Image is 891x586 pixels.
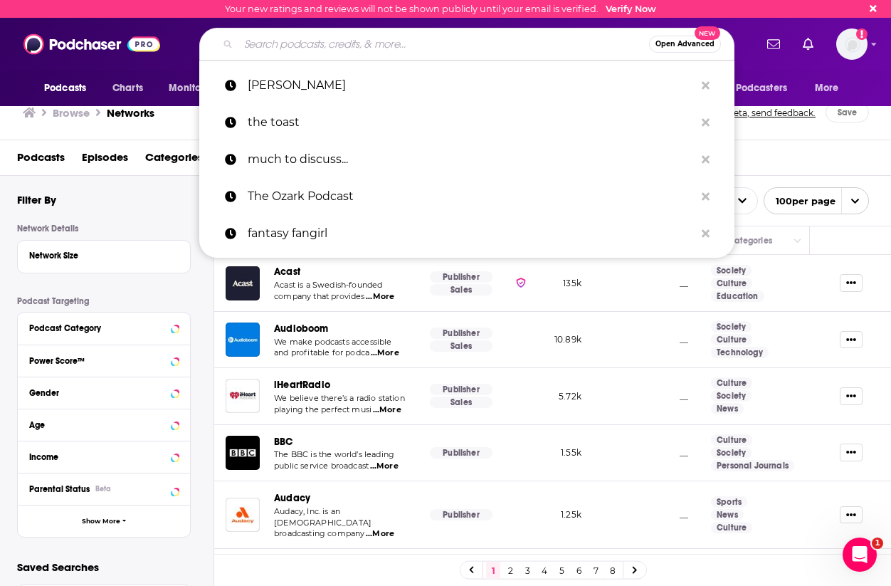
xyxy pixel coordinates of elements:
[226,379,260,413] img: iHeartRadio
[29,323,167,333] div: Podcast Category
[840,387,863,404] button: Show More Button
[95,484,111,493] div: Beta
[430,271,492,283] p: Publisher
[274,492,310,504] a: Audacy
[815,78,839,98] span: More
[274,436,293,448] a: BBC
[563,278,581,288] span: 135k
[248,104,695,141] p: the toast
[604,508,688,520] p: __
[836,28,868,60] img: User Profile
[29,383,179,401] button: Gender
[17,560,191,574] p: Saved Searches
[503,562,517,579] a: 2
[199,67,734,104] a: [PERSON_NAME]
[711,509,744,520] a: News
[199,104,734,141] a: the toast
[486,562,500,579] a: 1
[430,284,492,295] p: Sales
[199,141,734,178] a: much to discuss...
[872,538,883,549] span: 1
[711,278,752,289] a: Culture
[274,379,330,391] a: iHeartRadio
[29,246,179,264] button: Network Size
[107,106,154,120] h1: Networks
[571,562,586,579] a: 6
[761,32,786,56] a: Show notifications dropdown
[159,75,238,102] button: open menu
[226,323,260,357] img: Audioboom
[537,562,552,579] a: 4
[226,436,260,470] a: BBC
[561,447,581,458] span: 1.55k
[604,446,688,459] p: __
[561,509,581,520] span: 1.25k
[554,334,581,345] span: 10.89k
[274,323,329,335] span: Audioboom
[371,347,399,359] span: ...More
[23,31,160,58] img: Podchaser - Follow, Share and Rate Podcasts
[604,390,688,402] p: __
[836,28,868,60] span: Logged in as MegaphoneSupport
[29,452,167,462] div: Income
[661,103,820,122] button: Networks is in beta, send feedback.
[789,233,806,250] button: Column Actions
[29,318,179,336] button: Podcast Category
[711,347,769,358] a: Technology
[515,277,527,288] img: verified Badge
[554,562,569,579] a: 5
[145,146,203,175] span: Categories
[719,78,787,98] span: For Podcasters
[18,505,190,537] button: Show More
[248,178,695,215] p: The Ozark Podcast
[711,403,744,414] a: News
[199,28,734,61] div: Search podcasts, credits, & more...
[274,266,300,278] a: Acast
[797,32,819,56] a: Show notifications dropdown
[764,187,869,214] button: open menu
[711,447,752,459] a: Society
[606,4,656,14] a: Verify Now
[44,78,86,98] span: Podcasts
[274,280,382,290] span: Acast is a Swedish-founded
[430,509,492,520] p: Publisher
[248,67,695,104] p: Caleb Hearon
[764,190,835,212] span: 100 per page
[604,333,688,345] p: __
[589,562,603,579] a: 7
[711,390,752,402] a: Society
[248,141,695,178] p: much to discuss...
[840,274,863,291] button: Show More Button
[29,356,167,366] div: Power Score™
[226,266,260,300] img: Acast
[604,277,688,289] p: __
[430,397,492,408] p: Sales
[430,328,492,339] p: Publisher
[695,26,720,40] span: New
[103,75,152,102] a: Charts
[34,75,105,102] button: open menu
[370,461,399,472] span: ...More
[17,146,65,175] span: Podcasts
[840,331,863,348] button: Show More Button
[274,347,369,357] span: and profitable for podca
[238,33,649,56] input: Search podcasts, credits, & more...
[17,296,191,306] p: Podcast Targeting
[29,251,169,261] div: Network Size
[430,340,492,352] p: Sales
[649,36,721,53] button: Open AdvancedNew
[711,334,752,345] a: Culture
[274,528,364,538] span: broadcasting company
[29,484,90,494] span: Parental Status
[17,193,56,206] h2: Filter By
[559,391,581,402] span: 5.72k
[226,498,260,532] img: Audacy
[711,377,752,389] a: Culture
[274,449,394,459] span: The BBC is the world’s leading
